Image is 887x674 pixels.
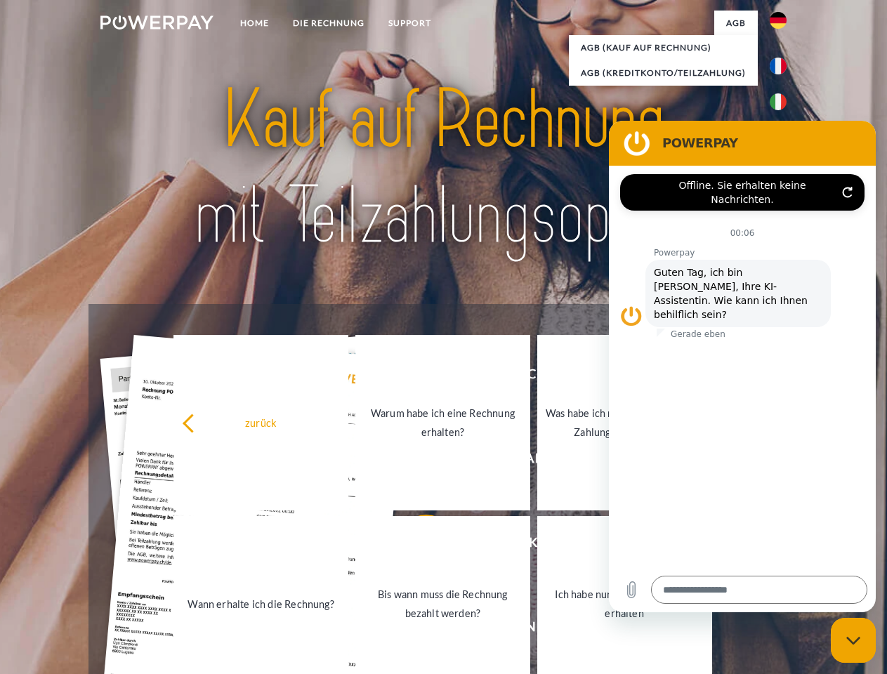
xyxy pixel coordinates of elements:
[770,58,787,74] img: fr
[546,585,704,623] div: Ich habe nur eine Teillieferung erhalten
[537,335,712,510] a: Was habe ich noch offen, ist meine Zahlung eingegangen?
[100,15,213,29] img: logo-powerpay-white.svg
[770,93,787,110] img: it
[376,11,443,36] a: SUPPORT
[364,404,522,442] div: Warum habe ich eine Rechnung erhalten?
[770,12,787,29] img: de
[714,11,758,36] a: agb
[182,413,340,432] div: zurück
[134,67,753,269] img: title-powerpay_de.svg
[182,594,340,613] div: Wann erhalte ich die Rechnung?
[281,11,376,36] a: DIE RECHNUNG
[546,404,704,442] div: Was habe ich noch offen, ist meine Zahlung eingegangen?
[364,585,522,623] div: Bis wann muss die Rechnung bezahlt werden?
[609,121,876,612] iframe: Messaging-Fenster
[831,618,876,663] iframe: Schaltfläche zum Öffnen des Messaging-Fensters; Konversation läuft
[569,35,758,60] a: AGB (Kauf auf Rechnung)
[228,11,281,36] a: Home
[569,60,758,86] a: AGB (Kreditkonto/Teilzahlung)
